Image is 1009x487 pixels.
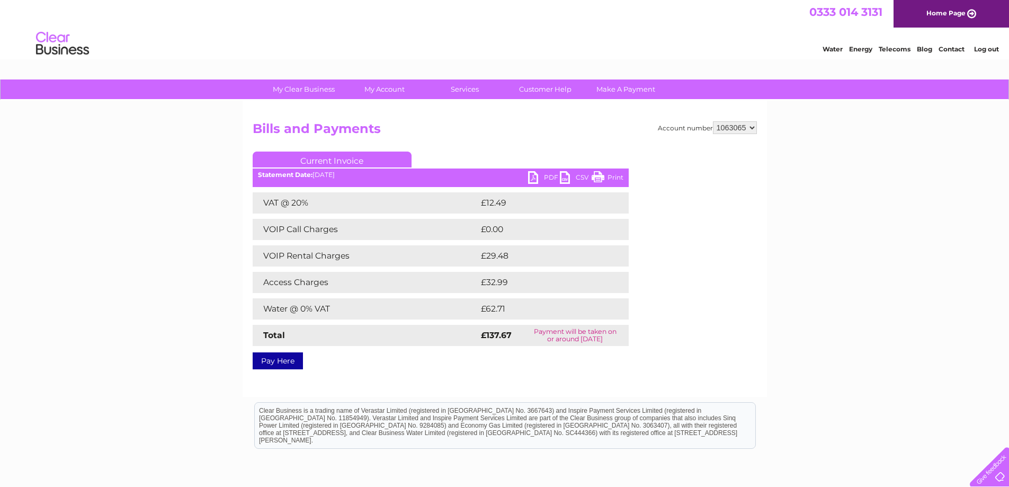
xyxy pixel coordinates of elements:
a: My Clear Business [260,79,347,99]
strong: Total [263,330,285,340]
h2: Bills and Payments [253,121,757,141]
a: Customer Help [502,79,589,99]
a: Print [592,171,623,187]
td: VOIP Rental Charges [253,245,478,267]
a: Telecoms [879,45,910,53]
a: My Account [341,79,428,99]
div: Account number [658,121,757,134]
a: Pay Here [253,352,303,369]
td: £12.49 [478,192,606,214]
b: Statement Date: [258,171,312,179]
div: Clear Business is a trading name of Verastar Limited (registered in [GEOGRAPHIC_DATA] No. 3667643... [255,6,755,51]
a: Water [823,45,843,53]
a: Make A Payment [582,79,669,99]
td: VAT @ 20% [253,192,478,214]
td: £62.71 [478,298,606,320]
a: PDF [528,171,560,187]
a: CSV [560,171,592,187]
a: Log out [974,45,999,53]
div: [DATE] [253,171,629,179]
a: Services [421,79,508,99]
td: VOIP Call Charges [253,219,478,240]
a: Contact [939,45,965,53]
a: Blog [917,45,932,53]
td: £29.48 [478,245,608,267]
td: Access Charges [253,272,478,293]
td: £0.00 [478,219,604,240]
a: 0333 014 3131 [809,5,882,19]
strong: £137.67 [481,330,512,340]
td: £32.99 [478,272,608,293]
a: Energy [849,45,872,53]
a: Current Invoice [253,152,412,167]
td: Payment will be taken on or around [DATE] [522,325,628,346]
img: logo.png [35,28,90,60]
td: Water @ 0% VAT [253,298,478,320]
